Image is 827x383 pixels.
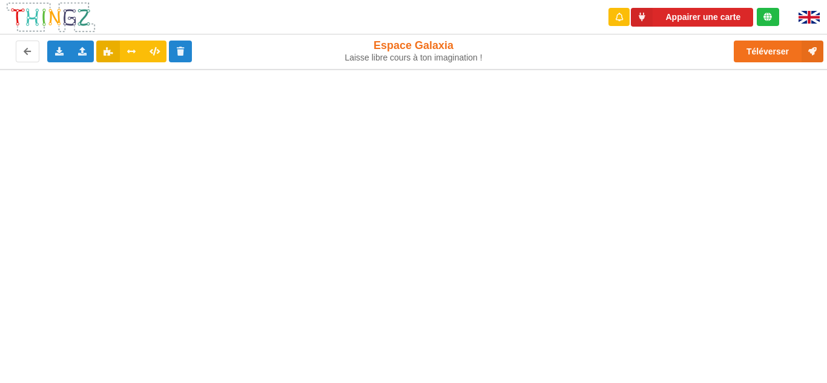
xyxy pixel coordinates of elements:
[343,53,483,63] div: Laisse libre cours à ton imagination !
[343,39,483,63] div: Espace Galaxia
[734,41,823,62] button: Téléverser
[631,8,753,27] button: Appairer une carte
[757,8,779,26] div: Tu es connecté au serveur de création de Thingz
[5,1,96,33] img: thingz_logo.png
[799,11,820,24] img: gb.png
